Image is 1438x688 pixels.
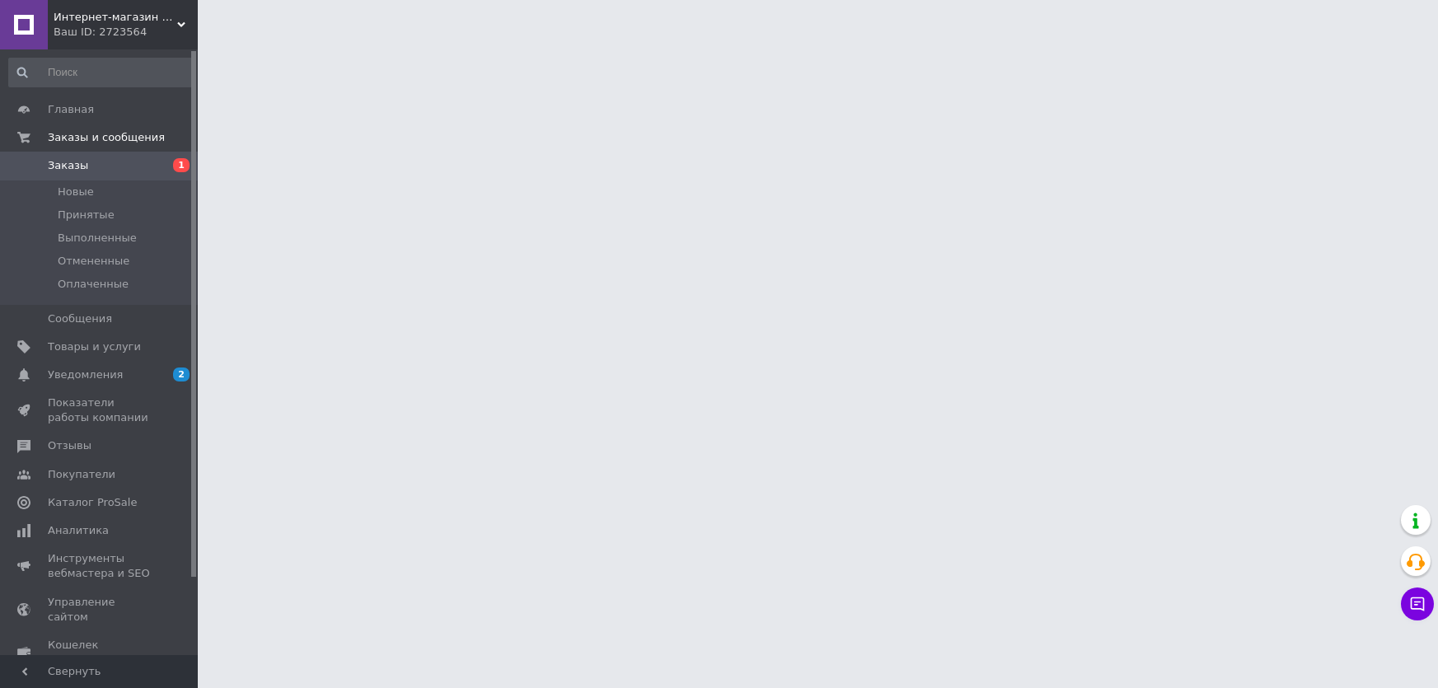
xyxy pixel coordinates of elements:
[54,25,198,40] div: Ваш ID: 2723564
[58,208,115,222] span: Принятые
[48,311,112,326] span: Сообщения
[48,130,165,145] span: Заказы и сообщения
[48,595,152,625] span: Управление сайтом
[48,438,91,453] span: Отзывы
[54,10,177,25] span: Интернет-магазин "ЭВРИКА"
[173,158,190,172] span: 1
[48,551,152,581] span: Инструменты вебмастера и SEO
[48,395,152,425] span: Показатели работы компании
[48,158,88,173] span: Заказы
[58,185,94,199] span: Новые
[58,277,129,292] span: Оплаченные
[58,254,129,269] span: Отмененные
[8,58,194,87] input: Поиск
[48,638,152,667] span: Кошелек компании
[48,523,109,538] span: Аналитика
[48,367,123,382] span: Уведомления
[48,102,94,117] span: Главная
[48,339,141,354] span: Товары и услуги
[1401,587,1434,620] button: Чат с покупателем
[48,467,115,482] span: Покупатели
[58,231,137,246] span: Выполненные
[48,495,137,510] span: Каталог ProSale
[173,367,190,381] span: 2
